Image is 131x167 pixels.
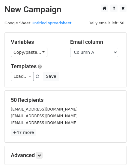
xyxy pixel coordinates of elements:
h5: 50 Recipients [11,97,120,103]
h5: Variables [11,39,61,45]
h5: Advanced [11,152,120,159]
iframe: Chat Widget [101,138,131,167]
small: [EMAIL_ADDRESS][DOMAIN_NAME] [11,120,78,125]
a: Copy/paste... [11,48,47,57]
button: Save [43,72,59,81]
a: Daily emails left: 50 [86,21,127,25]
span: Daily emails left: 50 [86,20,127,26]
small: Google Sheet: [4,21,72,25]
a: Templates [11,63,37,69]
h5: Email column [70,39,121,45]
h2: New Campaign [4,5,127,15]
small: [EMAIL_ADDRESS][DOMAIN_NAME] [11,107,78,111]
a: +47 more [11,129,36,136]
a: Load... [11,72,34,81]
small: [EMAIL_ADDRESS][DOMAIN_NAME] [11,114,78,118]
a: Untitled spreadsheet [31,21,71,25]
